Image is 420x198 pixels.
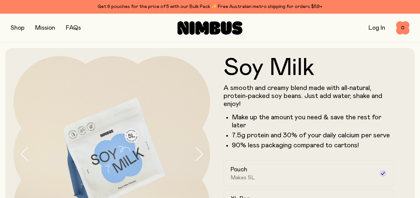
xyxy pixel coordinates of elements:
[35,25,55,31] a: Mission
[396,21,409,35] button: 0
[224,84,394,108] p: A smooth and creamy blend made with all-natural, protein-packed soy beans. Just add water, shake ...
[66,25,81,31] a: FAQs
[231,166,247,174] h2: Pouch
[11,3,409,11] div: Get 6 pouches for the price of 5 with our Bulk Pack ✨ Free Australian metro shipping for orders $59+
[231,174,255,181] span: Makes 5L
[232,113,394,129] li: Make up the amount you need & save the rest for later
[232,131,394,139] li: 7.5g protein and 30% of your daily calcium per serve
[369,25,385,31] a: Log In
[232,141,394,149] p: 90% less packaging compared to cartons!
[224,56,394,80] h1: Soy Milk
